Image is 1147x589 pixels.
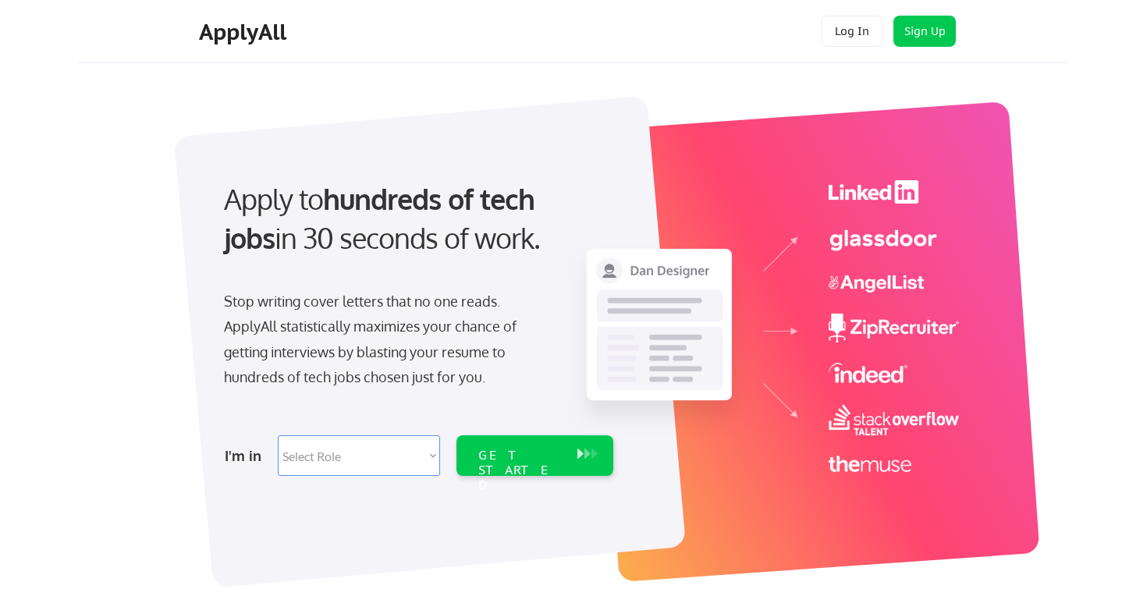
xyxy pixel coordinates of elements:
div: Stop writing cover letters that no one reads. ApplyAll statistically maximizes your chance of get... [224,289,545,390]
div: GET STARTED [478,448,562,493]
div: I'm in [225,443,268,468]
div: Apply to in 30 seconds of work. [224,179,607,258]
strong: hundreds of tech jobs [224,181,542,255]
button: Sign Up [893,16,956,47]
div: ApplyAll [199,19,291,45]
button: Log In [821,16,883,47]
